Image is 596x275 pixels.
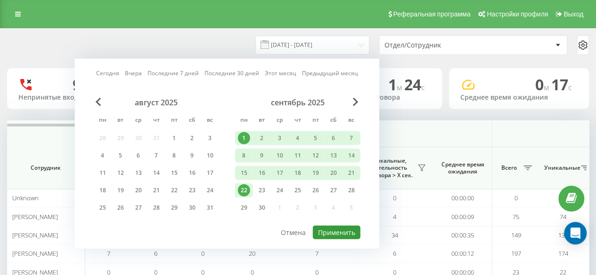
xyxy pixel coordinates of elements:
span: Реферальная программа [393,10,470,18]
div: чт 25 сент. 2025 г. [289,183,307,197]
div: пн 1 сент. 2025 г. [235,131,253,145]
abbr: среда [131,114,146,128]
td: 00:00:12 [433,244,492,263]
div: 16 [256,167,268,179]
span: 197 [511,249,521,258]
div: 16 [186,167,198,179]
div: 4 [97,149,109,162]
div: 26 [310,184,322,196]
div: Непринятые входящие звонки [18,94,136,102]
div: ср 27 авг. 2025 г. [130,201,147,215]
span: 0 [535,74,551,94]
div: сб 2 авг. 2025 г. [183,131,201,145]
span: 6 [393,249,396,258]
div: сб 20 сент. 2025 г. [325,166,343,180]
div: 11 [292,149,304,162]
div: чт 14 авг. 2025 г. [147,166,165,180]
div: 12 [114,167,127,179]
span: 7 [315,249,318,258]
div: 4 [292,132,304,144]
span: Всего [497,164,521,172]
a: Последние 30 дней [204,69,259,78]
div: вс 3 авг. 2025 г. [201,131,219,145]
div: сб 9 авг. 2025 г. [183,149,201,163]
span: 174 [558,249,568,258]
span: 7 [107,249,110,258]
span: Сотрудник [15,164,76,172]
div: 24 [204,184,216,196]
div: сб 16 авг. 2025 г. [183,166,201,180]
div: пн 22 сент. 2025 г. [235,183,253,197]
div: вт 26 авг. 2025 г. [112,201,130,215]
span: Среднее время ожидания [441,161,485,175]
div: 6 [327,132,340,144]
div: 29 [238,202,250,214]
div: ср 17 сент. 2025 г. [271,166,289,180]
div: вс 24 авг. 2025 г. [201,183,219,197]
div: 23 [186,184,198,196]
div: 25 [292,184,304,196]
div: пт 22 авг. 2025 г. [165,183,183,197]
span: [PERSON_NAME] [12,249,58,258]
div: чт 4 сент. 2025 г. [289,131,307,145]
div: пн 18 авг. 2025 г. [94,183,112,197]
abbr: вторник [114,114,128,128]
div: 22 [168,184,180,196]
div: ср 20 авг. 2025 г. [130,183,147,197]
div: чт 28 авг. 2025 г. [147,201,165,215]
div: 21 [345,167,358,179]
div: вт 2 сент. 2025 г. [253,131,271,145]
div: пн 11 авг. 2025 г. [94,166,112,180]
a: Вчера [125,69,142,78]
div: 12 [310,149,322,162]
div: 28 [345,184,358,196]
div: сентябрь 2025 [235,98,360,107]
div: ср 24 сент. 2025 г. [271,183,289,197]
div: вт 16 сент. 2025 г. [253,166,271,180]
span: Уникальные, длительность разговора > Х сек. [360,157,415,179]
div: 28 [150,202,163,214]
div: 13 [327,149,340,162]
div: пн 29 сент. 2025 г. [235,201,253,215]
div: 23 [256,184,268,196]
a: Последние 7 дней [147,69,199,78]
div: 31 [204,202,216,214]
div: 22 [238,184,250,196]
div: вт 9 сент. 2025 г. [253,149,271,163]
div: ср 10 сент. 2025 г. [271,149,289,163]
div: 9 [256,149,268,162]
div: 30 [256,202,268,214]
span: Unknown [12,194,39,202]
div: вс 17 авг. 2025 г. [201,166,219,180]
div: пн 8 сент. 2025 г. [235,149,253,163]
div: 19 [114,184,127,196]
span: 34 [392,231,398,239]
abbr: суббота [327,114,341,128]
div: 25 [97,202,109,214]
div: ср 3 сент. 2025 г. [271,131,289,145]
div: чт 21 авг. 2025 г. [147,183,165,197]
div: 18 [292,167,304,179]
td: 00:00:09 [433,207,492,226]
div: вт 23 сент. 2025 г. [253,183,271,197]
a: Сегодня [96,69,119,78]
div: вс 31 авг. 2025 г. [201,201,219,215]
div: 6 [132,149,145,162]
span: [PERSON_NAME] [12,212,58,221]
div: 27 [132,202,145,214]
div: сб 6 сент. 2025 г. [325,131,343,145]
div: пт 8 авг. 2025 г. [165,149,183,163]
div: 5 [310,132,322,144]
abbr: пятница [167,114,181,128]
div: чт 11 сент. 2025 г. [289,149,307,163]
span: 74 [560,212,566,221]
div: 26 [114,202,127,214]
div: 18 [97,184,109,196]
div: 27 [327,184,340,196]
span: [PERSON_NAME] [12,231,58,239]
span: 0 [393,194,396,202]
abbr: пятница [309,114,323,128]
div: пн 15 сент. 2025 г. [235,166,253,180]
div: пн 4 авг. 2025 г. [94,149,112,163]
div: 10 [274,149,286,162]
